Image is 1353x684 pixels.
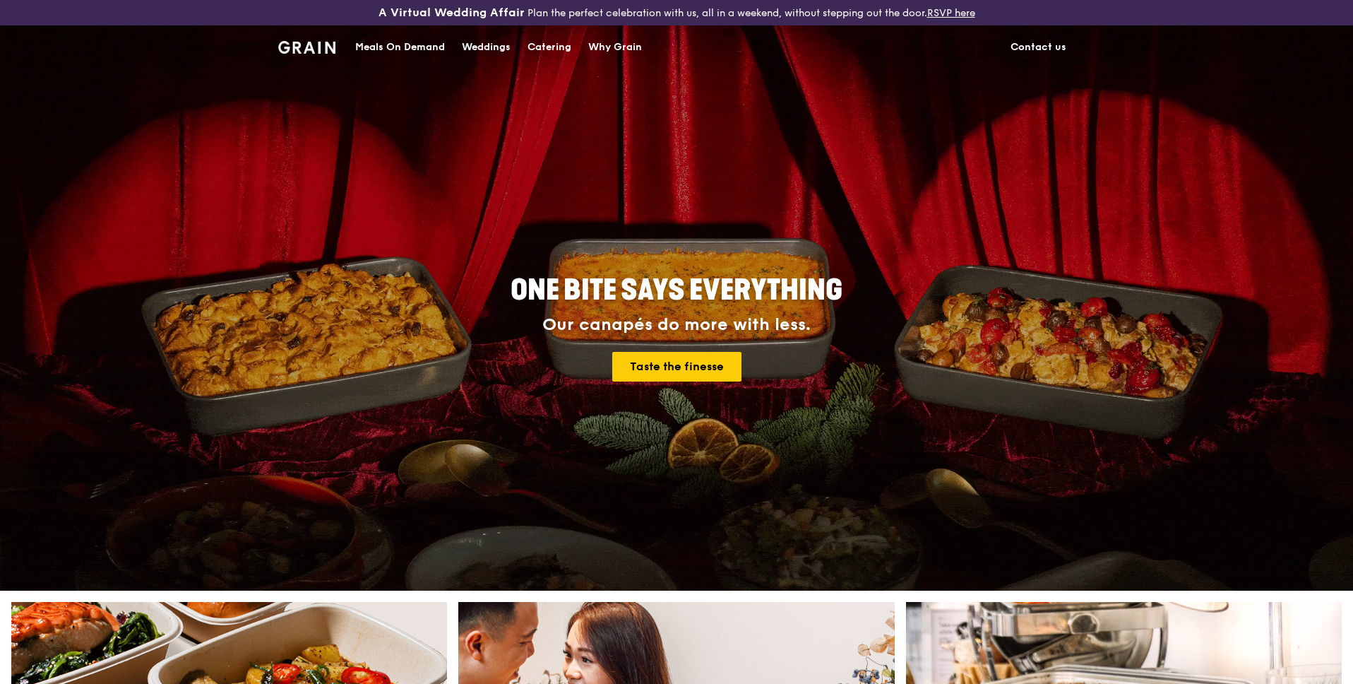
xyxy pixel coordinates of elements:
div: Weddings [462,26,511,69]
a: Weddings [453,26,519,69]
div: Catering [528,26,571,69]
a: RSVP here [927,7,975,19]
div: Meals On Demand [355,26,445,69]
h3: A Virtual Wedding Affair [379,6,525,20]
a: Contact us [1002,26,1075,69]
div: Plan the perfect celebration with us, all in a weekend, without stepping out the door. [270,6,1083,20]
a: Catering [519,26,580,69]
a: GrainGrain [278,25,335,67]
a: Why Grain [580,26,650,69]
div: Why Grain [588,26,642,69]
a: Taste the finesse [612,352,741,382]
span: ONE BITE SAYS EVERYTHING [511,273,842,307]
img: Grain [278,41,335,54]
div: Our canapés do more with less. [422,315,931,335]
